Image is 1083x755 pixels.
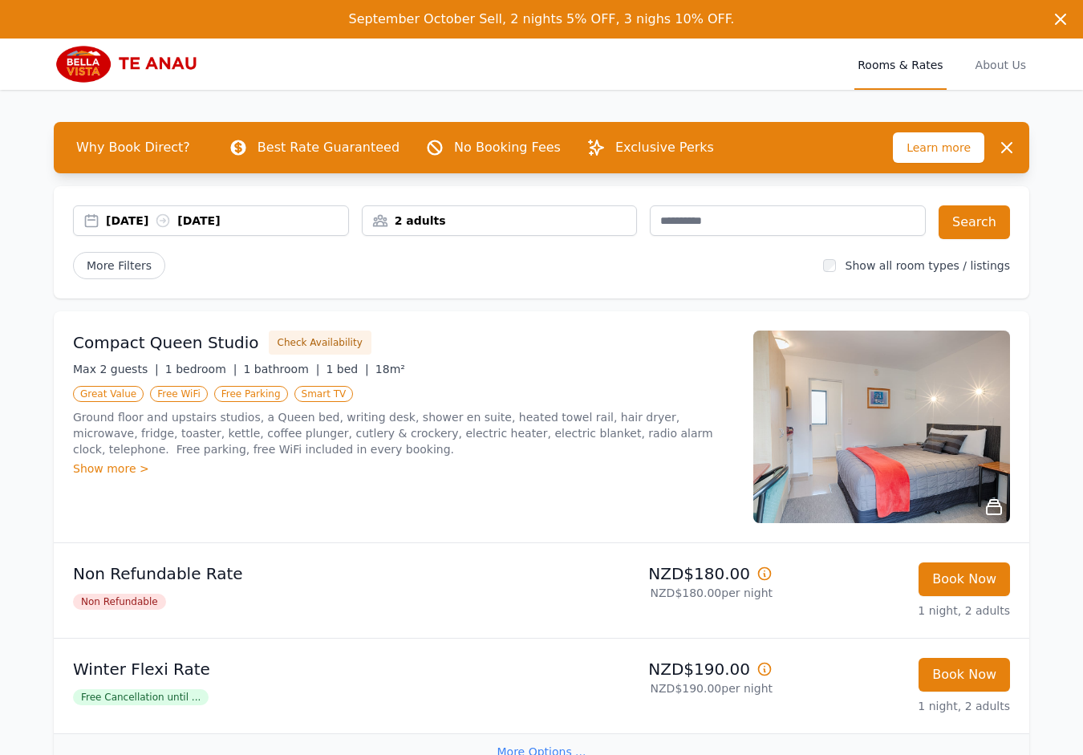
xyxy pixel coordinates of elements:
[214,386,288,402] span: Free Parking
[785,603,1010,619] p: 1 night, 2 adults
[73,658,535,680] p: Winter Flexi Rate
[73,461,734,477] div: Show more >
[919,658,1010,692] button: Book Now
[548,680,773,696] p: NZD$190.00 per night
[893,132,984,163] span: Learn more
[939,205,1010,239] button: Search
[258,138,400,157] p: Best Rate Guaranteed
[548,562,773,585] p: NZD$180.00
[73,562,535,585] p: Non Refundable Rate
[165,363,237,375] span: 1 bedroom |
[73,331,259,354] h3: Compact Queen Studio
[73,594,166,610] span: Non Refundable
[615,138,714,157] p: Exclusive Perks
[846,259,1010,272] label: Show all room types / listings
[972,39,1029,90] a: About Us
[63,132,203,164] span: Why Book Direct?
[548,658,773,680] p: NZD$190.00
[73,386,144,402] span: Great Value
[326,363,368,375] span: 1 bed |
[73,252,165,279] span: More Filters
[73,363,159,375] span: Max 2 guests |
[919,562,1010,596] button: Book Now
[269,331,371,355] button: Check Availability
[243,363,319,375] span: 1 bathroom |
[785,698,1010,714] p: 1 night, 2 adults
[106,213,348,229] div: [DATE] [DATE]
[54,45,209,83] img: Bella Vista Te Anau
[363,213,637,229] div: 2 adults
[73,689,209,705] span: Free Cancellation until ...
[548,585,773,601] p: NZD$180.00 per night
[349,11,735,26] span: September October Sell, 2 nights 5% OFF, 3 nighs 10% OFF.
[375,363,405,375] span: 18m²
[73,409,734,457] p: Ground floor and upstairs studios, a Queen bed, writing desk, shower en suite, heated towel rail,...
[454,138,561,157] p: No Booking Fees
[294,386,354,402] span: Smart TV
[854,39,946,90] a: Rooms & Rates
[150,386,208,402] span: Free WiFi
